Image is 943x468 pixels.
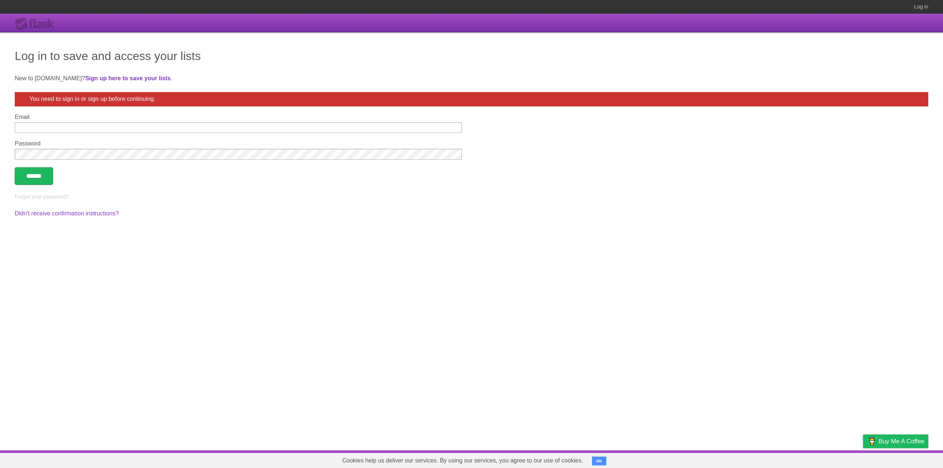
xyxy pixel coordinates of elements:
div: Flask [15,17,59,31]
a: Developers [789,452,819,466]
div: You need to sign in or sign up before continuing. [15,92,928,106]
span: Buy me a coffee [879,435,925,448]
img: Buy me a coffee [867,435,877,447]
a: Sign up here to save your lists [85,75,171,81]
a: Forgot your password? [15,194,69,200]
span: Cookies help us deliver our services. By using our services, you agree to our use of cookies. [335,453,590,468]
a: Didn't receive confirmation instructions? [15,210,119,217]
h1: Log in to save and access your lists [15,47,928,65]
a: Privacy [853,452,873,466]
label: Email [15,114,462,120]
a: Suggest a feature [882,452,928,466]
p: New to [DOMAIN_NAME]? . [15,74,928,83]
label: Password [15,140,462,147]
a: About [765,452,781,466]
a: Terms [828,452,845,466]
a: Buy me a coffee [863,434,928,448]
button: OK [592,457,606,465]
